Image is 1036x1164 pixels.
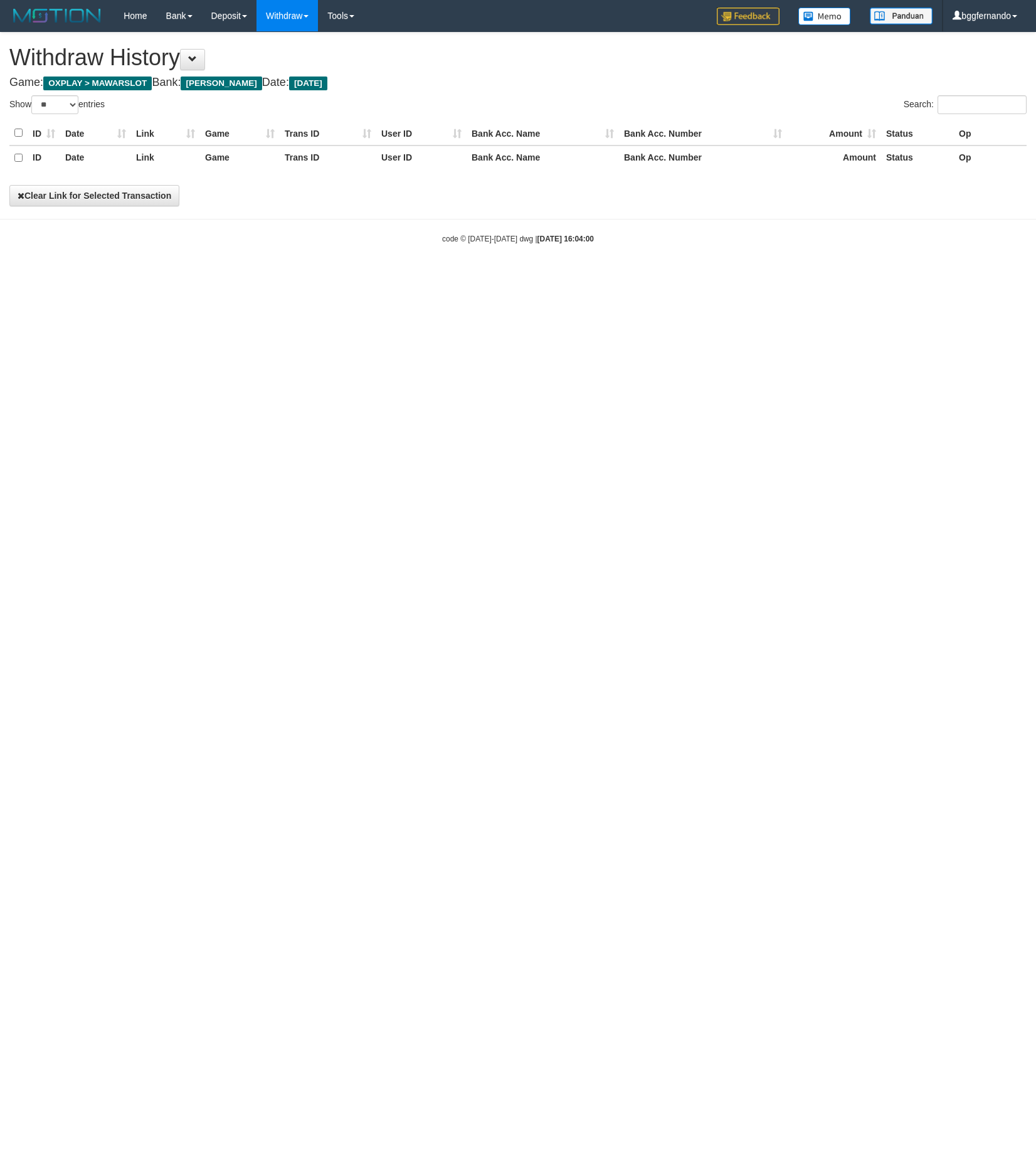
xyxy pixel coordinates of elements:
[131,145,200,170] th: Link
[442,235,594,243] small: code © [DATE]-[DATE] dwg |
[619,145,787,170] th: Bank Acc. Number
[200,145,280,170] th: Game
[9,95,105,114] label: Show entries
[28,121,60,145] th: ID
[376,145,467,170] th: User ID
[954,121,1027,145] th: Op
[28,145,60,170] th: ID
[9,185,179,206] button: Clear Link for Selected Transaction
[9,77,1027,89] h4: Game: Bank: Date:
[619,121,787,145] th: Bank Acc. Number
[9,6,105,25] img: MOTION_logo.png
[200,121,280,145] th: Game
[60,145,131,170] th: Date
[787,145,881,170] th: Amount
[798,8,851,25] img: Button%20Memo.svg
[881,121,954,145] th: Status
[43,77,152,90] span: OXPLAY > MAWARSLOT
[289,77,327,90] span: [DATE]
[131,121,200,145] th: Link
[280,121,376,145] th: Trans ID
[787,121,881,145] th: Amount
[467,145,619,170] th: Bank Acc. Name
[181,77,262,90] span: [PERSON_NAME]
[954,145,1027,170] th: Op
[60,121,131,145] th: Date
[717,8,780,25] img: Feedback.jpg
[537,235,594,243] strong: [DATE] 16:04:00
[376,121,467,145] th: User ID
[904,95,1027,114] label: Search:
[938,95,1027,114] input: Search:
[870,8,933,24] img: panduan.png
[9,45,1027,70] h1: Withdraw History
[280,145,376,170] th: Trans ID
[31,95,78,114] select: Showentries
[467,121,619,145] th: Bank Acc. Name
[881,145,954,170] th: Status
